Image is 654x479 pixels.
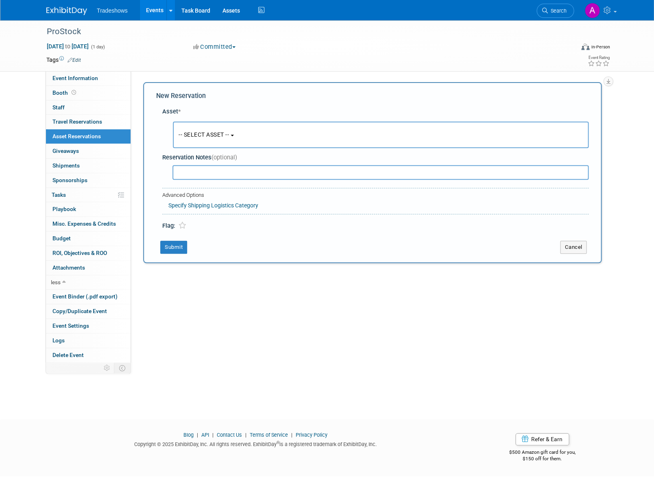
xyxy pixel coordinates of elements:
a: Event Binder (.pdf export) [46,290,131,304]
span: Tasks [52,192,66,198]
span: Budget [52,235,71,242]
td: Toggle Event Tabs [114,363,131,373]
a: Specify Shipping Logistics Category [168,202,258,209]
span: Search [547,8,566,14]
a: less [46,275,131,290]
a: Tasks [46,188,131,202]
a: Sponsorships [46,173,131,187]
div: $500 Amazon gift card for you, [477,444,608,462]
div: $150 off for them. [477,455,608,462]
button: -- SELECT ASSET -- [173,122,589,148]
span: Staff [52,104,65,111]
div: Reservation Notes [162,153,589,162]
a: Privacy Policy [296,432,327,438]
a: Event Information [46,71,131,85]
a: Shipments [46,159,131,173]
a: Event Settings [46,319,131,333]
button: Committed [190,43,239,51]
a: Travel Reservations [46,115,131,129]
span: Asset Reservations [52,133,101,139]
span: Logs [52,337,65,344]
span: Tradeshows [97,7,128,14]
td: Personalize Event Tab Strip [100,363,114,373]
span: (1 day) [90,44,105,50]
div: Asset [162,107,589,116]
div: Event Format [526,42,610,54]
a: Booth [46,86,131,100]
a: Staff [46,100,131,115]
span: New Reservation [156,92,206,100]
a: Blog [183,432,194,438]
a: Attachments [46,261,131,275]
div: Event Rating [587,56,609,60]
img: ExhibitDay [46,7,87,15]
span: | [289,432,294,438]
div: ProStock [44,24,562,39]
a: Budget [46,231,131,246]
a: Giveaways [46,144,131,158]
a: Logs [46,333,131,348]
span: Delete Event [52,352,84,358]
a: API [201,432,209,438]
span: -- SELECT ASSET -- [179,131,229,138]
div: Advanced Options [162,192,589,199]
span: Flag: [162,222,175,229]
span: less [51,279,61,285]
span: Sponsorships [52,177,87,183]
span: Misc. Expenses & Credits [52,220,116,227]
span: ROI, Objectives & ROO [52,250,107,256]
a: Search [536,4,574,18]
td: Tags [46,56,81,64]
span: Event Settings [52,322,89,329]
span: Booth [52,89,78,96]
a: Delete Event [46,348,131,362]
span: Booth not reserved yet [70,89,78,96]
img: Asif Husnain [584,3,600,18]
a: Refer & Earn [515,433,569,445]
span: Giveaways [52,148,79,154]
a: Contact Us [217,432,242,438]
span: (optional) [211,154,237,161]
span: [DATE] [DATE] [46,43,89,50]
span: to [64,43,72,50]
sup: ® [277,440,279,445]
span: Event Binder (.pdf export) [52,293,118,300]
span: | [195,432,200,438]
a: Playbook [46,202,131,216]
span: Playbook [52,206,76,212]
a: Asset Reservations [46,129,131,144]
span: Attachments [52,264,85,271]
span: Travel Reservations [52,118,102,125]
span: Event Information [52,75,98,81]
span: | [243,432,249,438]
button: Submit [160,241,187,254]
span: | [210,432,216,438]
a: Edit [68,57,81,63]
a: Terms of Service [250,432,288,438]
a: ROI, Objectives & ROO [46,246,131,260]
img: Format-Inperson.png [581,44,589,50]
span: Shipments [52,162,80,169]
a: Copy/Duplicate Event [46,304,131,318]
span: Copy/Duplicate Event [52,308,107,314]
button: Cancel [560,241,586,254]
div: In-Person [591,44,610,50]
a: Misc. Expenses & Credits [46,217,131,231]
div: Copyright © 2025 ExhibitDay, Inc. All rights reserved. ExhibitDay is a registered trademark of Ex... [46,439,464,448]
